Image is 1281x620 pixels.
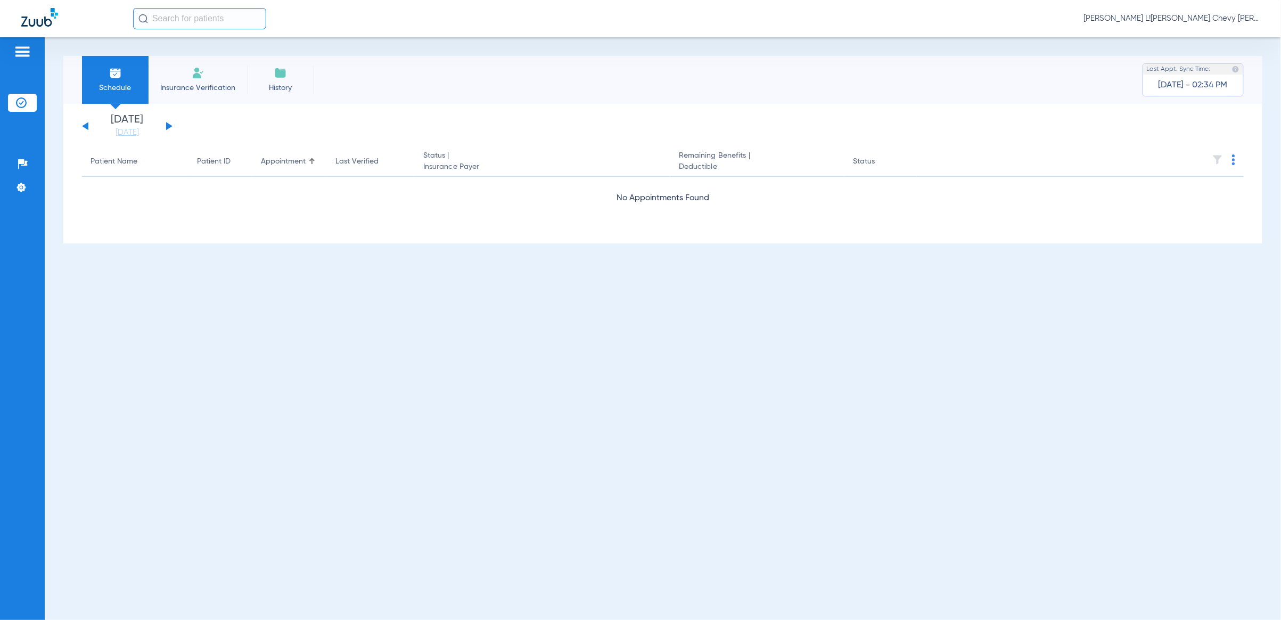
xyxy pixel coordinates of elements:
[197,156,244,167] div: Patient ID
[109,67,122,79] img: Schedule
[95,127,159,138] a: [DATE]
[192,67,204,79] img: Manual Insurance Verification
[261,156,318,167] div: Appointment
[1084,13,1260,24] span: [PERSON_NAME] L![PERSON_NAME] Chevy [PERSON_NAME] DDS., INC.
[91,156,137,167] div: Patient Name
[1159,80,1228,91] span: [DATE] - 02:34 PM
[335,156,379,167] div: Last Verified
[95,115,159,138] li: [DATE]
[1228,569,1281,620] iframe: Chat Widget
[335,156,406,167] div: Last Verified
[679,161,836,173] span: Deductible
[1232,66,1239,73] img: last sync help info
[138,14,148,23] img: Search Icon
[197,156,231,167] div: Patient ID
[274,67,287,79] img: History
[1232,154,1235,165] img: group-dot-blue.svg
[670,147,844,177] th: Remaining Benefits |
[14,45,31,58] img: hamburger-icon
[415,147,670,177] th: Status |
[255,83,306,93] span: History
[21,8,58,27] img: Zuub Logo
[90,83,141,93] span: Schedule
[82,192,1244,205] div: No Appointments Found
[844,147,916,177] th: Status
[157,83,239,93] span: Insurance Verification
[1147,64,1211,75] span: Last Appt. Sync Time:
[261,156,306,167] div: Appointment
[1212,154,1223,165] img: filter.svg
[133,8,266,29] input: Search for patients
[423,161,662,173] span: Insurance Payer
[91,156,180,167] div: Patient Name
